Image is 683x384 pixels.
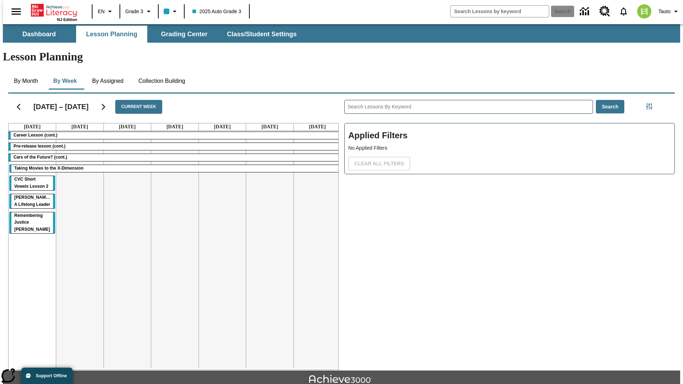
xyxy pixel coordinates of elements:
[348,127,671,144] h2: Applied Filters
[212,123,232,130] a: August 22, 2025
[76,26,147,43] button: Lesson Planning
[3,24,680,43] div: SubNavbar
[9,212,55,234] div: Remembering Justice O'Connor
[633,2,656,21] button: Select a new avatar
[149,26,220,43] button: Grading Center
[14,177,48,189] span: CVC Short Vowels Lesson 2
[576,2,595,21] a: Data Center
[10,98,28,116] button: Previous
[70,123,90,130] a: August 19, 2025
[14,213,50,232] span: Remembering Justice O'Connor
[345,100,593,113] input: Search Lessons By Keyword
[656,5,683,18] button: Profile/Settings
[47,73,83,90] button: By Week
[8,73,44,90] button: By Month
[14,133,57,138] span: Career Lesson (cont.)
[348,144,671,152] p: No Applied Filters
[9,176,55,190] div: CVC Short Vowels Lesson 2
[9,154,341,161] div: Cars of the Future? (cont.)
[22,123,42,130] a: August 18, 2025
[344,123,675,174] div: Applied Filters
[31,2,77,22] div: Home
[133,73,191,90] button: Collection Building
[192,8,242,15] span: 2025 Auto Grade 3
[9,194,55,208] div: Dianne Feinstein: A Lifelong Leader
[165,123,185,130] a: August 21, 2025
[308,123,327,130] a: August 24, 2025
[33,102,89,111] h2: [DATE] – [DATE]
[596,100,625,114] button: Search
[115,100,162,114] button: Current Week
[221,26,302,43] button: Class/Student Settings
[614,2,633,21] a: Notifications
[637,4,651,18] img: avatar image
[14,195,52,207] span: Dianne Feinstein: A Lifelong Leader
[3,26,303,43] div: SubNavbar
[161,5,182,18] button: Class color is light blue. Change class color
[2,91,339,370] div: Calendar
[117,123,137,130] a: August 20, 2025
[86,73,129,90] button: By Assigned
[4,26,75,43] button: Dashboard
[3,50,680,63] h1: Lesson Planning
[57,17,77,22] span: NJ Edition
[14,155,67,160] span: Cars of the Future? (cont.)
[14,144,65,149] span: Pre-release lesson (cont.)
[9,165,340,172] div: Taking Movies to the X-Dimension
[6,1,27,22] button: Open side menu
[658,8,671,15] span: Tauto
[451,6,549,17] input: search field
[125,8,143,15] span: Grade 3
[95,5,117,18] button: Language: EN, Select a language
[339,91,675,370] div: Search
[14,166,83,171] span: Taking Movies to the X-Dimension
[122,5,156,18] button: Grade: Grade 3, Select a grade
[9,143,341,150] div: Pre-release lesson (cont.)
[31,3,77,17] a: Home
[260,123,280,130] a: August 23, 2025
[94,98,112,116] button: Next
[9,132,341,139] div: Career Lesson (cont.)
[21,368,73,384] button: Support Offline
[595,2,614,21] a: Resource Center, Will open in new tab
[642,99,656,113] button: Filters Side menu
[36,373,67,378] span: Support Offline
[98,8,105,15] span: EN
